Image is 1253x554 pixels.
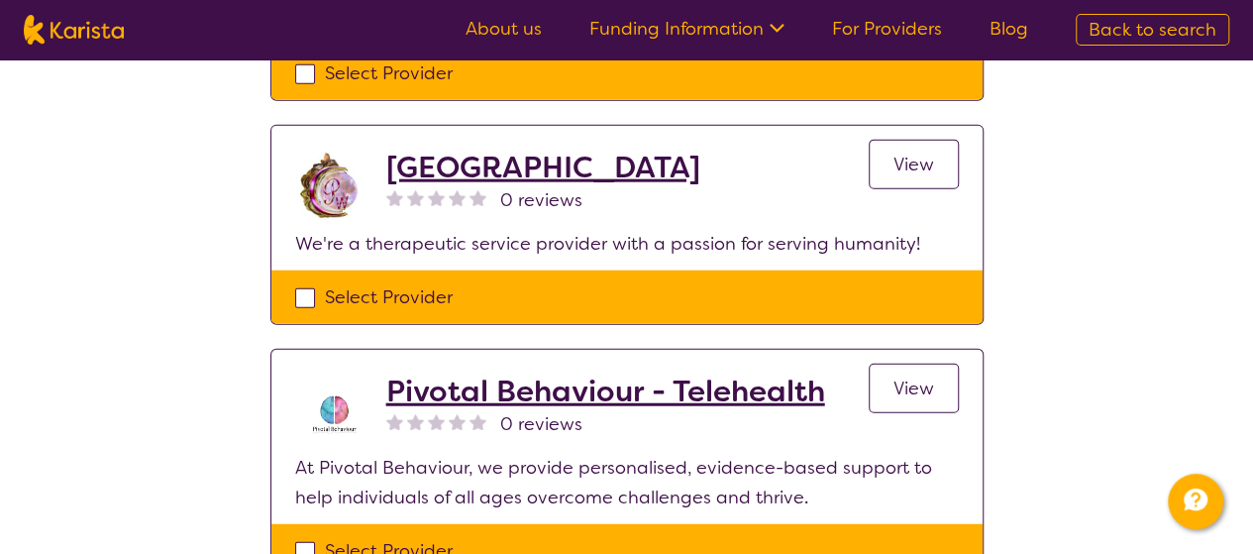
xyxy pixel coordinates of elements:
img: nonereviewstar [386,413,403,430]
p: At Pivotal Behaviour, we provide personalised, evidence-based support to help individuals of all ... [295,453,959,512]
a: Blog [990,17,1028,41]
span: 0 reviews [500,409,582,439]
img: nonereviewstar [407,189,424,206]
button: Channel Menu [1168,474,1223,529]
a: About us [466,17,542,41]
a: [GEOGRAPHIC_DATA] [386,150,700,185]
img: s8av3rcikle0tbnjpqc8.png [295,374,374,453]
span: Back to search [1089,18,1216,42]
img: nonereviewstar [470,413,486,430]
img: nonereviewstar [428,189,445,206]
span: View [893,377,934,400]
p: We're a therapeutic service provider with a passion for serving humanity! [295,229,959,259]
a: View [869,140,959,189]
img: Karista logo [24,15,124,45]
a: Funding Information [589,17,784,41]
span: 0 reviews [500,185,582,215]
img: nonereviewstar [428,413,445,430]
a: For Providers [832,17,942,41]
a: View [869,364,959,413]
img: rfp8ty096xuptqd48sbm.jpg [295,150,374,229]
img: nonereviewstar [449,189,466,206]
a: Pivotal Behaviour - Telehealth [386,374,825,409]
img: nonereviewstar [386,189,403,206]
img: nonereviewstar [449,413,466,430]
a: Back to search [1076,14,1229,46]
img: nonereviewstar [470,189,486,206]
span: View [893,153,934,176]
img: nonereviewstar [407,413,424,430]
